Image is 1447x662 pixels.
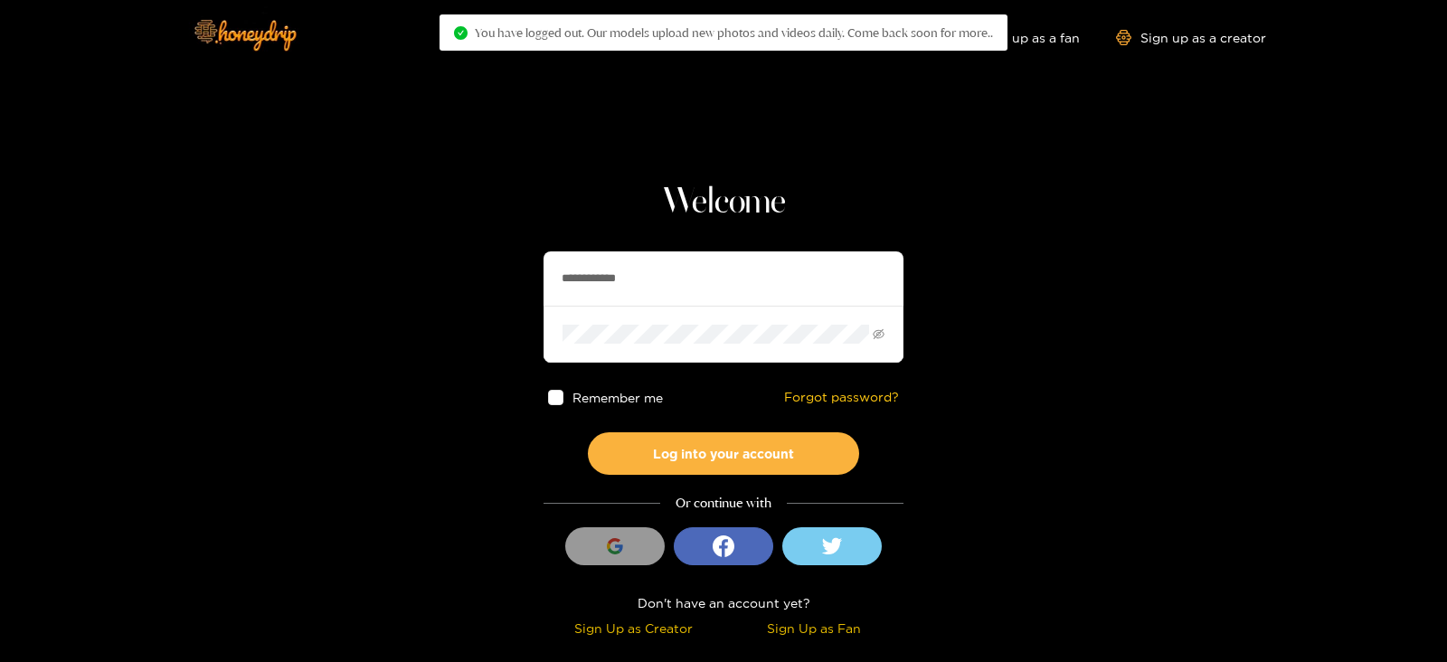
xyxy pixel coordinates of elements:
span: eye-invisible [873,328,884,340]
a: Sign up as a fan [956,30,1080,45]
div: Sign Up as Fan [728,618,899,638]
span: Remember me [572,391,663,404]
h1: Welcome [544,181,903,224]
a: Sign up as a creator [1116,30,1266,45]
div: Don't have an account yet? [544,592,903,613]
span: check-circle [454,26,468,40]
div: Or continue with [544,493,903,514]
div: Sign Up as Creator [548,618,719,638]
a: Forgot password? [784,390,899,405]
button: Log into your account [588,432,859,475]
span: You have logged out. Our models upload new photos and videos daily. Come back soon for more.. [475,25,993,40]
